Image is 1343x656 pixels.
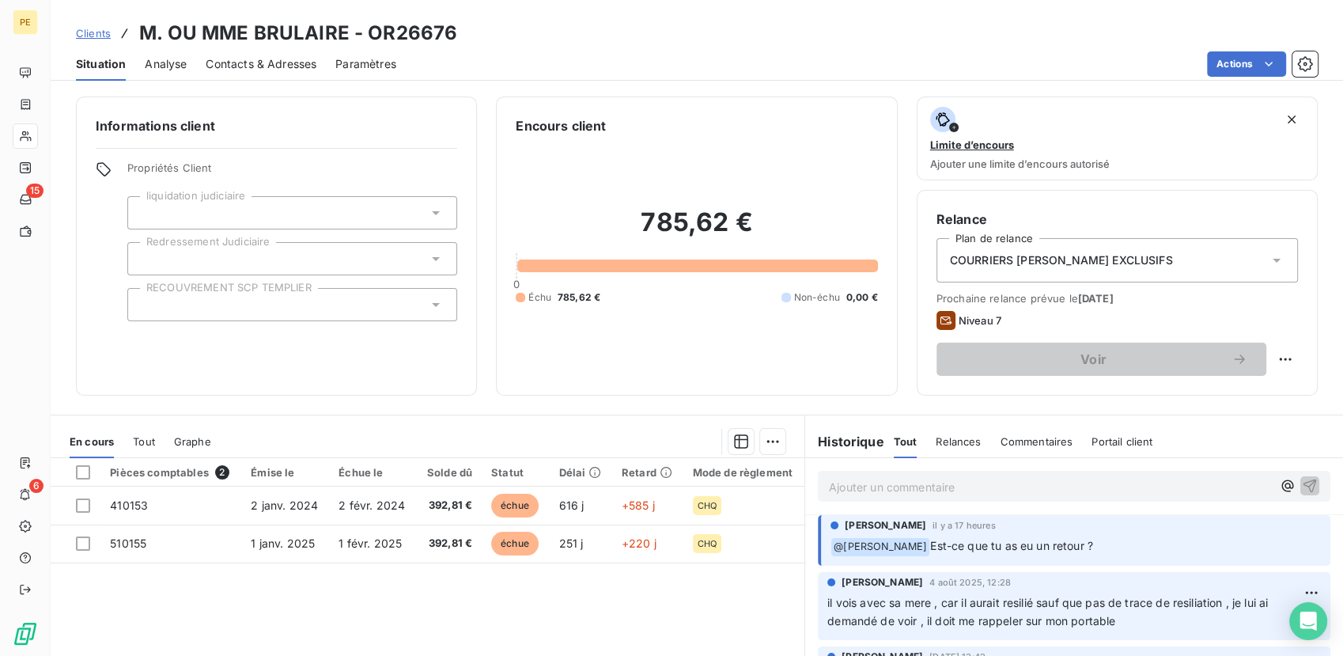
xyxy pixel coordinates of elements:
span: [DATE] [1078,292,1114,305]
span: Analyse [145,56,187,72]
span: Niveau 7 [959,314,1001,327]
span: Situation [76,56,126,72]
span: Portail client [1091,435,1152,448]
span: échue [491,494,539,518]
span: 2 [215,465,229,480]
h6: Historique [805,432,884,451]
span: COURRIERS [PERSON_NAME] EXCLUSIFS [950,252,1173,268]
span: Commentaires [1000,435,1073,448]
div: Retard [622,466,674,479]
div: Statut [491,466,539,479]
span: 15 [26,184,44,198]
h6: Encours client [516,116,606,135]
div: Mode de règlement [693,466,796,479]
span: 1 janv. 2025 [251,537,315,550]
button: Limite d’encoursAjouter une limite d’encours autorisé [917,97,1318,180]
a: Clients [76,25,111,41]
span: Voir [955,353,1231,366]
input: Ajouter une valeur [141,206,153,220]
span: il vois avec sa mere , car il aurait resilié sauf que pas de trace de resiliation , je lui ai dem... [827,596,1271,628]
span: 392,81 € [426,498,472,514]
h3: M. OU MME BRULAIRE - OR26676 [139,19,457,47]
button: Voir [936,343,1266,376]
span: Ajouter une limite d’encours autorisé [930,157,1110,170]
span: Clients [76,27,111,40]
span: +220 j [622,537,656,550]
h6: Relance [936,210,1298,229]
span: 410153 [110,499,148,512]
span: Relances [936,435,981,448]
span: Tout [133,435,155,448]
span: Prochaine relance prévue le [936,292,1298,305]
span: Limite d’encours [930,138,1014,151]
span: Tout [894,435,917,448]
h2: 785,62 € [516,207,877,254]
div: Pièces comptables [110,465,232,480]
span: 2 févr. 2024 [339,499,405,512]
span: il y a 17 heures [933,521,995,530]
span: Non-échu [794,290,840,305]
span: CHQ [698,501,717,510]
div: Émise le [251,466,320,479]
span: En cours [70,435,114,448]
span: +585 j [622,499,655,512]
span: CHQ [698,539,717,548]
span: [PERSON_NAME] [845,518,926,533]
span: 392,81 € [426,536,472,552]
span: 251 j [559,537,584,550]
span: 0 [513,278,520,290]
div: Échue le [339,466,407,479]
span: @ [PERSON_NAME] [831,538,929,556]
span: 2 janv. 2024 [251,499,318,512]
span: 4 août 2025, 12:28 [929,578,1011,587]
div: Open Intercom Messenger [1289,602,1327,640]
span: 785,62 € [558,290,600,305]
input: Ajouter une valeur [141,252,153,266]
span: Graphe [174,435,211,448]
div: Délai [559,466,603,479]
span: 616 j [559,499,584,512]
span: échue [491,532,539,556]
span: Est-ce que tu as eu un retour ? [930,539,1093,552]
img: Logo LeanPay [13,621,38,647]
span: 0,00 € [846,290,878,305]
h6: Informations client [96,116,457,135]
span: Échu [528,290,551,305]
button: Actions [1207,51,1286,77]
span: 1 févr. 2025 [339,537,402,550]
span: [PERSON_NAME] [842,575,923,590]
span: Propriétés Client [127,161,457,184]
span: Paramètres [335,56,396,72]
div: PE [13,9,38,35]
div: Solde dû [426,466,472,479]
span: Contacts & Adresses [206,56,316,72]
span: 6 [29,479,44,493]
input: Ajouter une valeur [141,298,153,312]
span: 510155 [110,537,146,550]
